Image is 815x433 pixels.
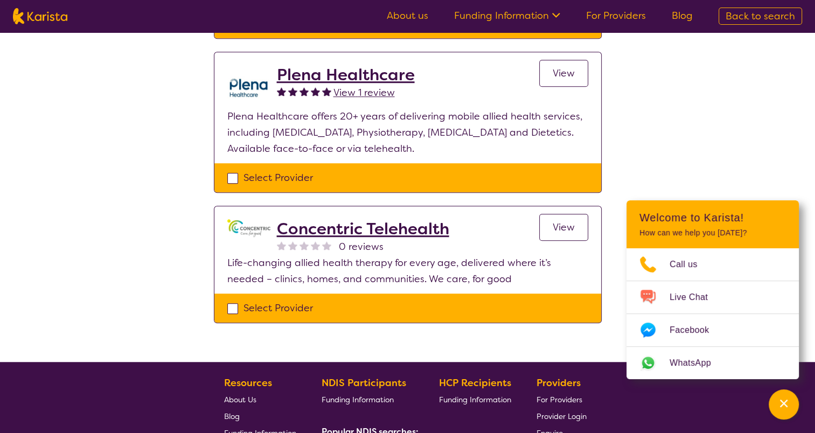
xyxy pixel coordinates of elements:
[299,241,309,250] img: nonereviewstar
[672,9,693,22] a: Blog
[333,85,395,101] a: View 1 review
[670,322,722,338] span: Facebook
[670,256,710,273] span: Call us
[224,395,256,404] span: About Us
[333,86,395,99] span: View 1 review
[626,248,799,379] ul: Choose channel
[387,9,428,22] a: About us
[639,211,786,224] h2: Welcome to Karista!
[539,60,588,87] a: View
[454,9,560,22] a: Funding Information
[299,87,309,96] img: fullstar
[439,391,511,408] a: Funding Information
[288,241,297,250] img: nonereviewstar
[224,408,296,424] a: Blog
[626,347,799,379] a: Web link opens in a new tab.
[537,376,581,389] b: Providers
[553,67,575,80] span: View
[539,214,588,241] a: View
[537,408,587,424] a: Provider Login
[277,87,286,96] img: fullstar
[769,389,799,420] button: Channel Menu
[322,87,331,96] img: fullstar
[639,228,786,238] p: How can we help you [DATE]?
[224,391,296,408] a: About Us
[224,376,272,389] b: Resources
[322,241,331,250] img: nonereviewstar
[586,9,646,22] a: For Providers
[277,241,286,250] img: nonereviewstar
[670,355,724,371] span: WhatsApp
[311,87,320,96] img: fullstar
[439,376,511,389] b: HCP Recipients
[537,395,582,404] span: For Providers
[670,289,721,305] span: Live Chat
[288,87,297,96] img: fullstar
[553,221,575,234] span: View
[726,10,795,23] span: Back to search
[439,395,511,404] span: Funding Information
[322,395,394,404] span: Funding Information
[537,411,587,421] span: Provider Login
[277,219,449,239] a: Concentric Telehealth
[227,255,588,287] p: Life-changing allied health therapy for every age, delivered where it’s needed – clinics, homes, ...
[227,65,270,108] img: ehd3j50wdk7ycqmad0oe.png
[224,411,240,421] span: Blog
[322,391,414,408] a: Funding Information
[719,8,802,25] a: Back to search
[13,8,67,24] img: Karista logo
[277,65,415,85] a: Plena Healthcare
[537,391,587,408] a: For Providers
[227,108,588,157] p: Plena Healthcare offers 20+ years of delivering mobile allied health services, including [MEDICAL...
[227,219,270,237] img: gbybpnyn6u9ix5kguem6.png
[339,239,384,255] span: 0 reviews
[311,241,320,250] img: nonereviewstar
[322,376,406,389] b: NDIS Participants
[626,200,799,379] div: Channel Menu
